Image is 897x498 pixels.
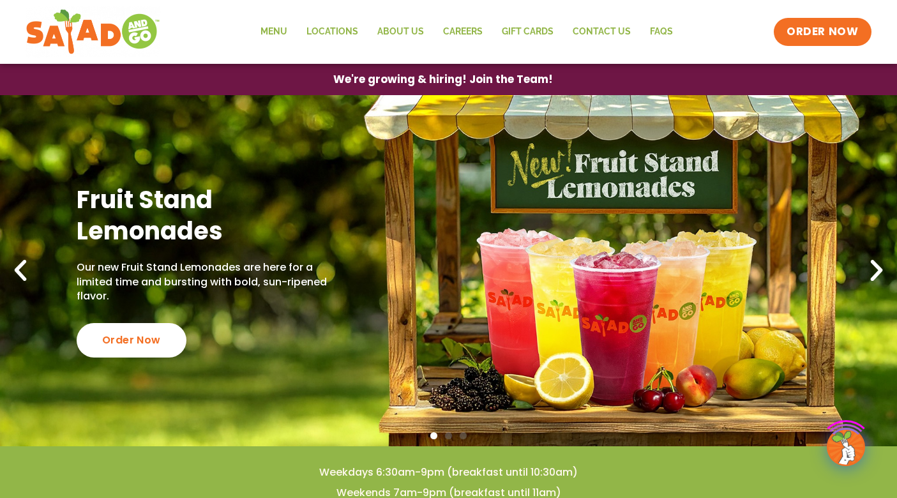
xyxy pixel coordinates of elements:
[314,64,572,94] a: We're growing & hiring! Join the Team!
[26,465,871,479] h4: Weekdays 6:30am-9pm (breakfast until 10:30am)
[774,18,871,46] a: ORDER NOW
[430,432,437,439] span: Go to slide 1
[368,17,433,47] a: About Us
[433,17,492,47] a: Careers
[863,257,891,285] div: Next slide
[460,432,467,439] span: Go to slide 3
[787,24,858,40] span: ORDER NOW
[492,17,563,47] a: GIFT CARDS
[445,432,452,439] span: Go to slide 2
[77,323,186,358] div: Order Now
[6,257,34,285] div: Previous slide
[251,17,682,47] nav: Menu
[77,260,347,303] p: Our new Fruit Stand Lemonades are here for a limited time and bursting with bold, sun-ripened fla...
[77,184,347,247] h2: Fruit Stand Lemonades
[297,17,368,47] a: Locations
[251,17,297,47] a: Menu
[563,17,640,47] a: Contact Us
[640,17,682,47] a: FAQs
[26,6,160,57] img: new-SAG-logo-768×292
[333,74,553,85] span: We're growing & hiring! Join the Team!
